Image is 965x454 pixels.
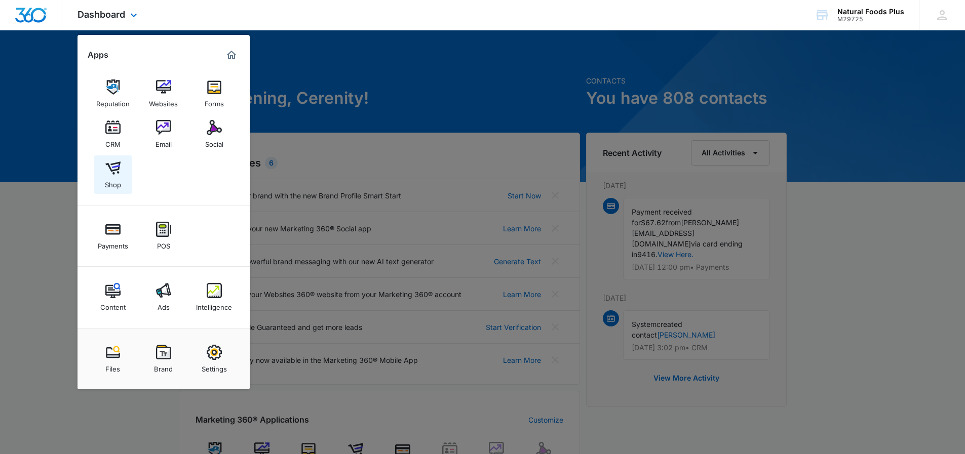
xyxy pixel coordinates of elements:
[195,278,234,316] a: Intelligence
[837,16,904,23] div: account id
[205,135,223,148] div: Social
[94,278,132,316] a: Content
[202,360,227,373] div: Settings
[195,115,234,153] a: Social
[144,74,183,113] a: Websites
[94,217,132,255] a: Payments
[96,95,130,108] div: Reputation
[94,340,132,378] a: Files
[144,217,183,255] a: POS
[105,176,121,189] div: Shop
[144,115,183,153] a: Email
[78,9,125,20] span: Dashboard
[144,340,183,378] a: Brand
[205,95,224,108] div: Forms
[88,50,108,60] h2: Apps
[156,135,172,148] div: Email
[98,237,128,250] div: Payments
[154,360,173,373] div: Brand
[157,237,170,250] div: POS
[144,278,183,316] a: Ads
[105,360,120,373] div: Files
[94,74,132,113] a: Reputation
[149,95,178,108] div: Websites
[100,298,126,311] div: Content
[158,298,170,311] div: Ads
[195,340,234,378] a: Settings
[94,115,132,153] a: CRM
[196,298,232,311] div: Intelligence
[223,47,240,63] a: Marketing 360® Dashboard
[105,135,121,148] div: CRM
[94,155,132,194] a: Shop
[837,8,904,16] div: account name
[195,74,234,113] a: Forms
